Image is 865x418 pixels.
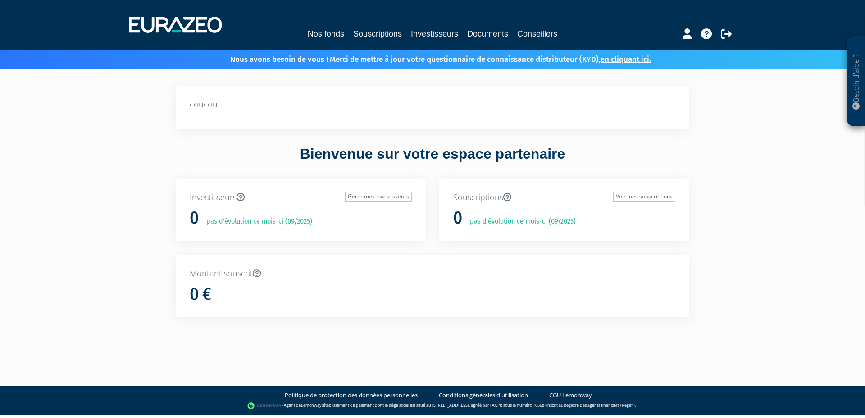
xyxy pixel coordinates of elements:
[851,41,861,122] p: Besoin d'aide ?
[190,99,675,110] p: coucou
[285,391,418,400] a: Politique de protection des données personnelles
[517,28,557,40] a: Conseillers
[353,28,402,40] a: Souscriptions
[129,17,222,33] img: 1732889491-logotype_eurazeo_blanc_rvb.png
[453,209,462,228] h1: 0
[301,402,322,408] a: Lemonway
[601,55,651,64] a: en cliquant ici.
[564,402,635,408] a: Registre des agents financiers (Regafi)
[190,285,211,304] h1: 0 €
[204,52,651,65] p: Nous avons besoin de vous ! Merci de mettre à jour votre questionnaire de connaissance distribute...
[190,192,412,203] p: Investisseurs
[190,209,199,228] h1: 0
[190,268,675,280] p: Montant souscrit
[467,28,508,40] a: Documents
[411,28,458,40] a: Investisseurs
[453,192,675,203] p: Souscriptions
[247,401,282,410] img: logo-lemonway.png
[549,391,592,400] a: CGU Lemonway
[613,192,675,202] a: Voir mes souscriptions
[308,28,344,40] a: Nos fonds
[439,391,528,400] a: Conditions générales d'utilisation
[200,216,312,227] p: pas d'évolution ce mois-ci (09/2025)
[9,401,856,410] div: - Agent de (établissement de paiement dont le siège social est situé au [STREET_ADDRESS], agréé p...
[345,192,412,202] a: Gérer mes investisseurs
[464,216,576,227] p: pas d'évolution ce mois-ci (09/2025)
